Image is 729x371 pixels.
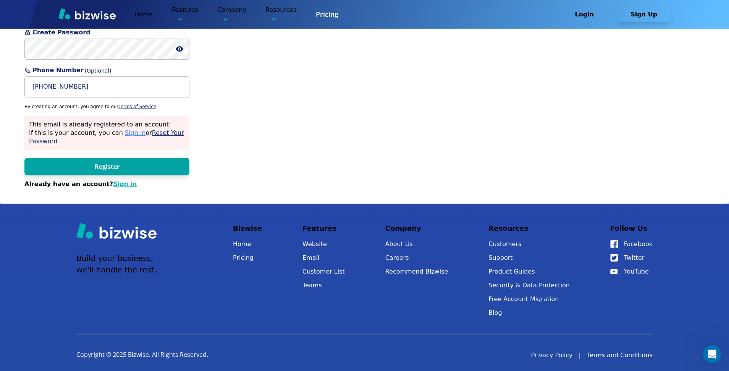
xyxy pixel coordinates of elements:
a: Careers [385,253,448,263]
a: Sign in [125,129,146,136]
a: Email [302,253,345,263]
p: Features [172,5,198,23]
img: Bizwise Logo [76,223,157,239]
a: Terms of Service [118,104,156,109]
a: Teams [302,280,345,291]
a: Sign in [113,180,137,188]
a: Pricing [233,253,262,263]
a: Home [233,239,262,249]
a: Facebook [610,239,653,249]
p: Copyright © 2025 Bizwise. All Rights Reserved. [76,351,208,359]
button: Register [24,158,189,175]
a: Twitter [610,253,653,263]
a: YouTube [610,266,653,277]
p: Build your business, we'll handle the rest. [76,253,157,275]
a: Pricing [316,10,338,19]
img: Facebook Icon [610,240,618,248]
img: YouTube Icon [610,269,618,274]
a: Security & Data Protection [488,280,570,291]
div: Already have an account?Sign in [24,180,189,188]
a: Reset Your Password [29,129,184,145]
p: Bizwise [233,223,262,234]
a: About Us [385,239,448,249]
iframe: Intercom live chat [703,345,721,363]
p: Already have an account? [24,180,189,188]
a: Privacy Policy [531,351,572,360]
p: Resources [488,223,570,234]
button: Support [488,253,570,263]
p: Resources [265,5,297,23]
span: (Optional) [85,67,112,75]
a: Login [558,11,617,18]
button: Login [558,7,611,22]
p: This email is already registered to an account! If this is your account, you can or [29,120,185,146]
a: Customer List [302,266,345,277]
img: Twitter Icon [610,254,618,262]
a: Customers [488,239,570,249]
img: Bizwise Logo [58,8,116,19]
a: Product Guides [488,266,570,277]
p: Features [302,223,345,234]
a: Website [302,239,345,249]
a: Terms and Conditions [587,351,653,360]
a: Free Account Migration [488,294,570,305]
input: (000) 000-0000 Ext. 000 [24,76,189,97]
a: Sign Up [617,11,671,18]
a: Recommend Bizwise [385,266,448,277]
span: Phone Number [24,66,189,75]
span: Create Password [24,28,189,37]
a: Blog [488,308,570,318]
a: Home [135,11,153,18]
p: By creating an account, you agree to our . [24,104,189,110]
div: | [579,351,581,360]
p: Company [217,5,246,23]
button: Sign Up [617,7,671,22]
p: Company [385,223,448,234]
p: Follow Us [610,223,653,234]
